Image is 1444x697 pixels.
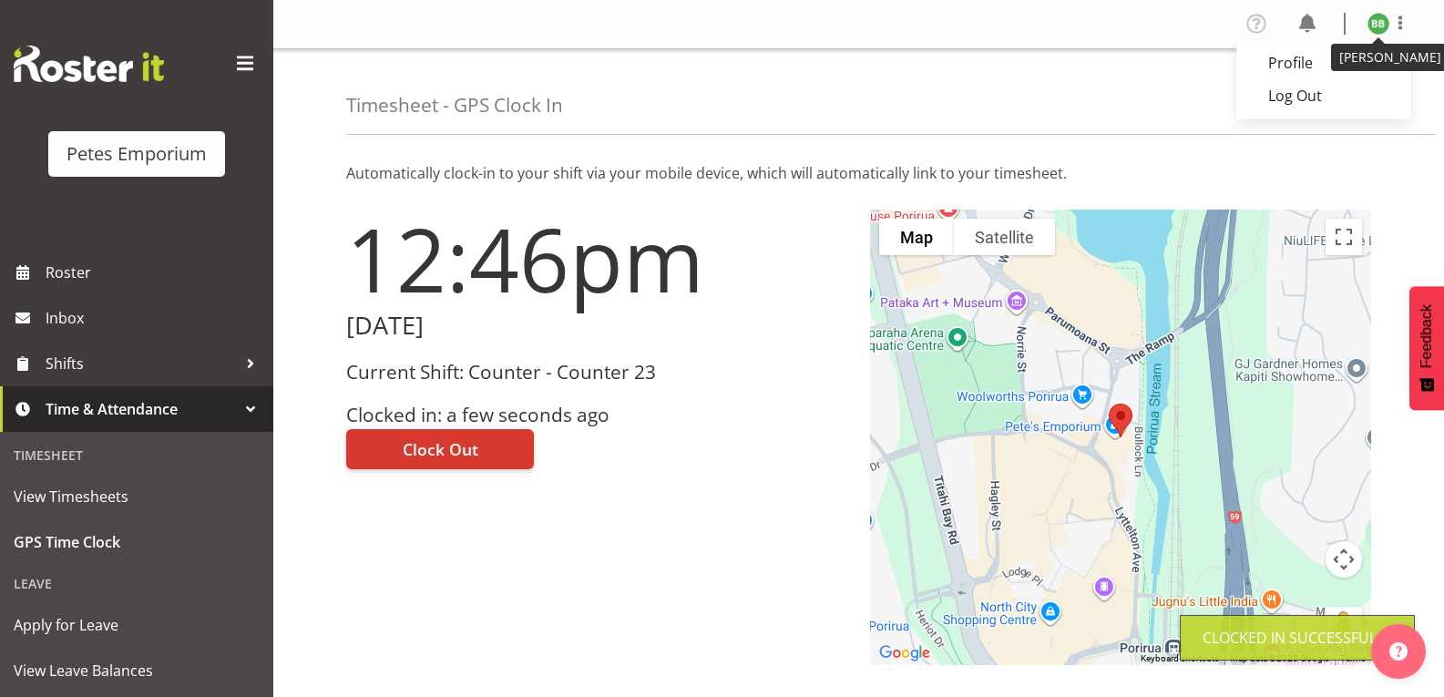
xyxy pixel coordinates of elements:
[5,648,269,693] a: View Leave Balances
[1326,219,1362,255] button: Toggle fullscreen view
[346,312,848,340] h2: [DATE]
[1236,46,1411,79] a: Profile
[346,95,563,116] h4: Timesheet - GPS Clock In
[346,362,848,383] h3: Current Shift: Counter - Counter 23
[954,219,1055,255] button: Show satellite imagery
[346,210,848,308] h1: 12:46pm
[1367,13,1389,35] img: beena-bist9974.jpg
[46,350,237,377] span: Shifts
[5,602,269,648] a: Apply for Leave
[346,405,848,425] h3: Clocked in: a few seconds ago
[1141,652,1219,665] button: Keyboard shortcuts
[14,528,260,556] span: GPS Time Clock
[1389,642,1408,661] img: help-xxl-2.png
[67,140,207,168] div: Petes Emporium
[5,519,269,565] a: GPS Time Clock
[875,641,935,665] img: Google
[879,219,954,255] button: Show street map
[1203,627,1392,649] div: Clocked in Successfully
[5,474,269,519] a: View Timesheets
[875,641,935,665] a: Open this area in Google Maps (opens a new window)
[1409,286,1444,410] button: Feedback - Show survey
[346,429,534,469] button: Clock Out
[5,436,269,474] div: Timesheet
[14,46,164,82] img: Rosterit website logo
[14,611,260,639] span: Apply for Leave
[14,657,260,684] span: View Leave Balances
[14,483,260,510] span: View Timesheets
[46,259,264,286] span: Roster
[346,162,1371,184] p: Automatically clock-in to your shift via your mobile device, which will automatically link to you...
[403,437,478,461] span: Clock Out
[46,304,264,332] span: Inbox
[46,395,237,423] span: Time & Attendance
[5,565,269,602] div: Leave
[1326,541,1362,578] button: Map camera controls
[1326,607,1362,643] button: Drag Pegman onto the map to open Street View
[1418,304,1435,368] span: Feedback
[1236,79,1411,112] a: Log Out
